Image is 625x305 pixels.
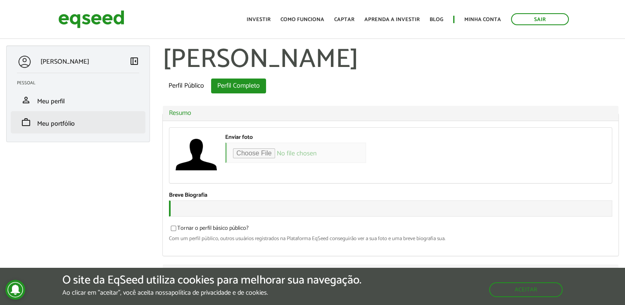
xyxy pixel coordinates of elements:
[37,96,65,107] span: Meu perfil
[464,17,501,22] a: Minha conta
[58,8,124,30] img: EqSeed
[11,89,145,111] li: Meu perfil
[280,17,324,22] a: Como funciona
[176,134,217,175] a: Ver perfil do usuário.
[17,81,145,86] h2: Pessoal
[37,118,75,129] span: Meu portfólio
[17,95,139,105] a: personMeu perfil
[225,135,253,141] label: Enviar foto
[166,226,181,231] input: Tornar o perfil básico público?
[169,110,612,117] a: Resumo
[430,17,443,22] a: Blog
[21,95,31,105] span: person
[171,290,267,296] a: política de privacidade e de cookies
[169,226,249,234] label: Tornar o perfil básico público?
[162,79,210,93] a: Perfil Público
[62,289,361,297] p: Ao clicar em "aceitar", você aceita nossa .
[169,236,612,241] div: Com um perfil público, outros usuários registrados na Plataforma EqSeed conseguirão ver a sua fot...
[247,17,271,22] a: Investir
[17,117,139,127] a: workMeu portfólio
[40,58,89,66] p: [PERSON_NAME]
[162,45,619,74] h1: [PERSON_NAME]
[489,282,563,297] button: Aceitar
[176,134,217,175] img: Foto de ITALO TAKEI
[21,117,31,127] span: work
[129,56,139,66] span: left_panel_close
[334,17,354,22] a: Captar
[169,193,207,198] label: Breve Biografia
[511,13,569,25] a: Sair
[11,111,145,133] li: Meu portfólio
[211,79,266,93] a: Perfil Completo
[364,17,420,22] a: Aprenda a investir
[129,56,139,68] a: Colapsar menu
[62,274,361,287] h5: O site da EqSeed utiliza cookies para melhorar sua navegação.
